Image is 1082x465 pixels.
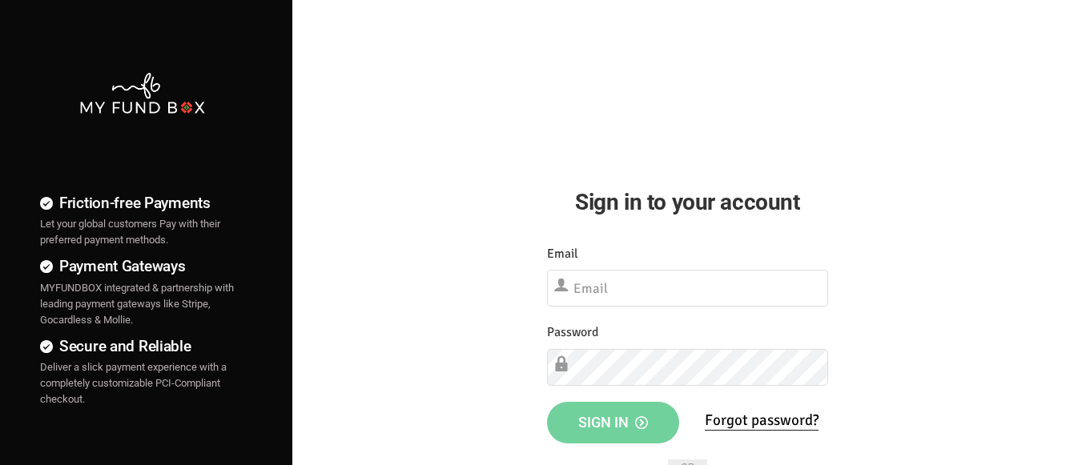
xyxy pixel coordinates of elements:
[40,255,244,278] h4: Payment Gateways
[547,323,598,343] label: Password
[705,411,819,431] a: Forgot password?
[40,335,244,358] h4: Secure and Reliable
[578,414,648,431] span: Sign in
[547,185,828,219] h2: Sign in to your account
[40,361,227,405] span: Deliver a slick payment experience with a completely customizable PCI-Compliant checkout.
[40,282,234,326] span: MYFUNDBOX integrated & partnership with leading payment gateways like Stripe, Gocardless & Mollie.
[78,71,207,115] img: mfbwhite.png
[547,244,578,264] label: Email
[547,402,680,443] button: Sign in
[40,218,220,246] span: Let your global customers Pay with their preferred payment methods.
[40,191,244,214] h4: Friction-free Payments
[547,270,828,307] input: Email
